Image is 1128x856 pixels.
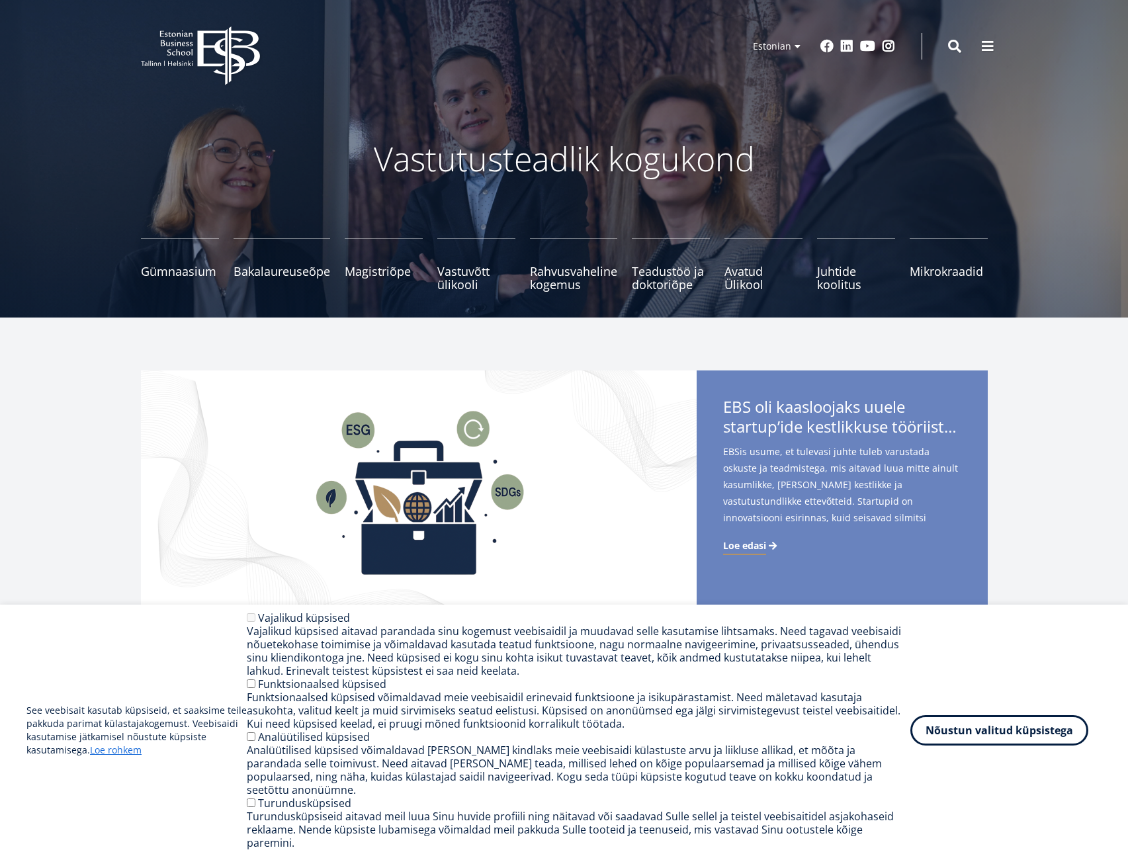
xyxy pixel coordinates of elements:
a: Magistriõpe [345,238,423,291]
span: Vastuvõtt ülikooli [437,265,515,291]
a: Avatud Ülikool [724,238,803,291]
span: Mikrokraadid [910,265,988,278]
a: Teadustöö ja doktoriõpe [632,238,710,291]
span: EBS oli kaasloojaks uuele [723,397,961,441]
div: Funktsionaalsed küpsised võimaldavad meie veebisaidil erinevaid funktsioone ja isikupärastamist. ... [247,691,910,730]
span: startup’ide kestlikkuse tööriistakastile [723,417,961,437]
a: Juhtide koolitus [817,238,895,291]
a: Rahvusvaheline kogemus [530,238,617,291]
span: Loe edasi [723,539,766,552]
a: Vastuvõtt ülikooli [437,238,515,291]
button: Nõustun valitud küpsistega [910,715,1088,746]
span: EBSis usume, et tulevasi juhte tuleb varustada oskuste ja teadmistega, mis aitavad luua mitte ain... [723,443,961,547]
div: Analüütilised küpsised võimaldavad [PERSON_NAME] kindlaks meie veebisaidi külastuste arvu ja liik... [247,744,910,796]
a: Facebook [820,40,834,53]
span: Bakalaureuseõpe [234,265,330,278]
label: Vajalikud küpsised [258,611,350,625]
span: Juhtide koolitus [817,265,895,291]
span: Rahvusvaheline kogemus [530,265,617,291]
a: Linkedin [840,40,853,53]
p: Vastutusteadlik kogukond [214,139,915,179]
img: Startup toolkit image [141,370,697,622]
p: See veebisait kasutab küpsiseid, et saaksime teile pakkuda parimat külastajakogemust. Veebisaidi ... [26,704,247,757]
a: Bakalaureuseõpe [234,238,330,291]
div: Turundusküpsiseid aitavad meil luua Sinu huvide profiili ning näitavad või saadavad Sulle sellel ... [247,810,910,849]
a: Instagram [882,40,895,53]
a: Gümnaasium [141,238,219,291]
label: Analüütilised küpsised [258,730,370,744]
label: Funktsionaalsed küpsised [258,677,386,691]
a: Loe edasi [723,539,779,552]
span: Teadustöö ja doktoriõpe [632,265,710,291]
a: Loe rohkem [90,744,142,757]
span: Magistriõpe [345,265,423,278]
div: Vajalikud küpsised aitavad parandada sinu kogemust veebisaidil ja muudavad selle kasutamise lihts... [247,624,910,677]
a: Youtube [860,40,875,53]
label: Turundusküpsised [258,796,351,810]
a: Mikrokraadid [910,238,988,291]
span: Avatud Ülikool [724,265,803,291]
span: Gümnaasium [141,265,219,278]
